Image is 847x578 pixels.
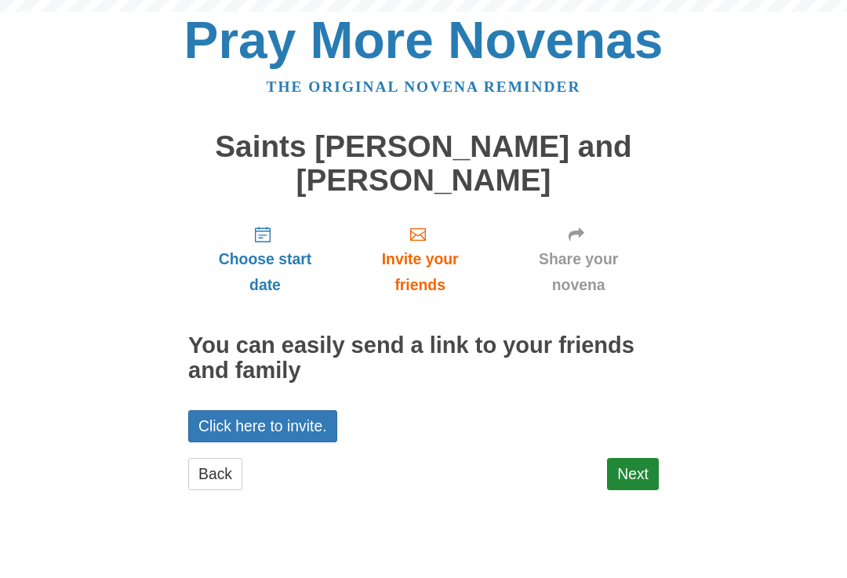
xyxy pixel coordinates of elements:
[358,246,482,298] span: Invite your friends
[188,333,659,384] h2: You can easily send a link to your friends and family
[342,213,498,306] a: Invite your friends
[607,458,659,490] a: Next
[204,246,326,298] span: Choose start date
[188,213,342,306] a: Choose start date
[184,11,663,69] a: Pray More Novenas
[188,410,337,442] a: Click here to invite.
[188,130,659,197] h1: Saints [PERSON_NAME] and [PERSON_NAME]
[188,458,242,490] a: Back
[267,78,581,95] a: The original novena reminder
[498,213,659,306] a: Share your novena
[514,246,643,298] span: Share your novena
